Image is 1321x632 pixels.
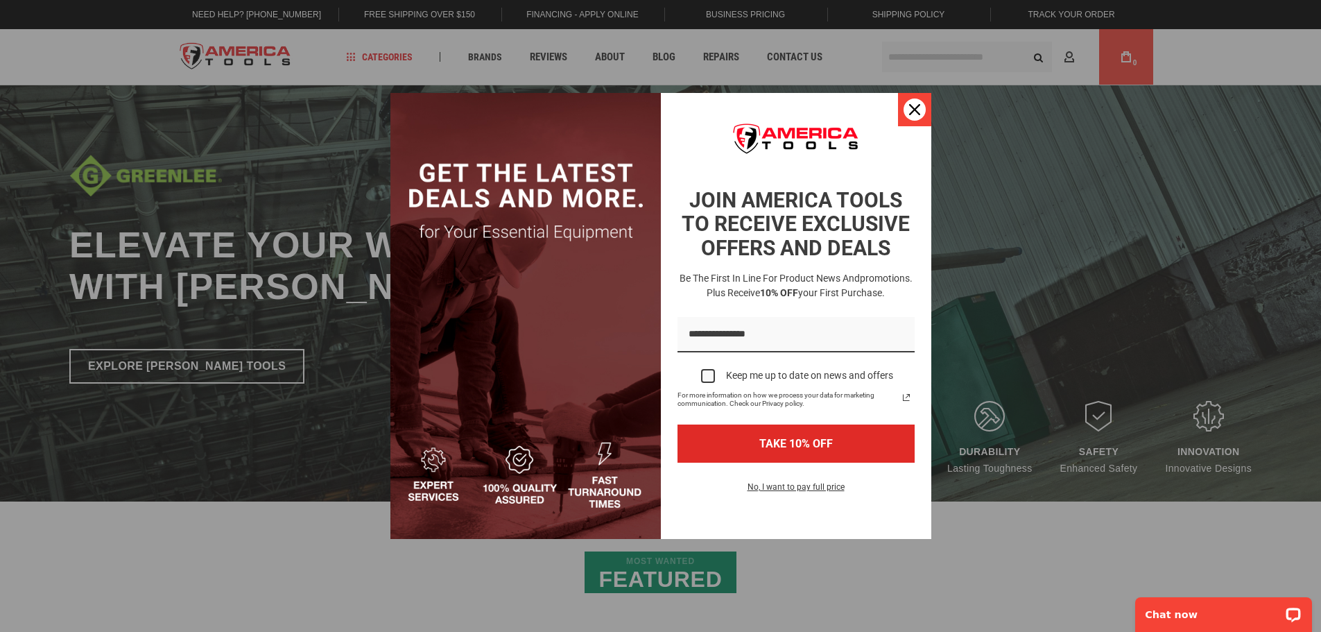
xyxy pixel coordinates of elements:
strong: JOIN AMERICA TOOLS TO RECEIVE EXCLUSIVE OFFERS AND DEALS [682,188,910,260]
svg: link icon [898,389,915,406]
button: TAKE 10% OFF [677,425,915,463]
svg: close icon [909,104,920,115]
strong: 10% OFF [760,287,798,298]
a: Read our Privacy Policy [898,389,915,406]
span: For more information on how we process your data for marketing communication. Check our Privacy p... [677,391,898,408]
input: Email field [677,317,915,352]
button: Close [898,93,931,126]
h3: Be the first in line for product news and [675,271,917,300]
iframe: LiveChat chat widget [1126,588,1321,632]
button: No, I want to pay full price [736,479,856,503]
div: Keep me up to date on news and offers [726,370,893,382]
